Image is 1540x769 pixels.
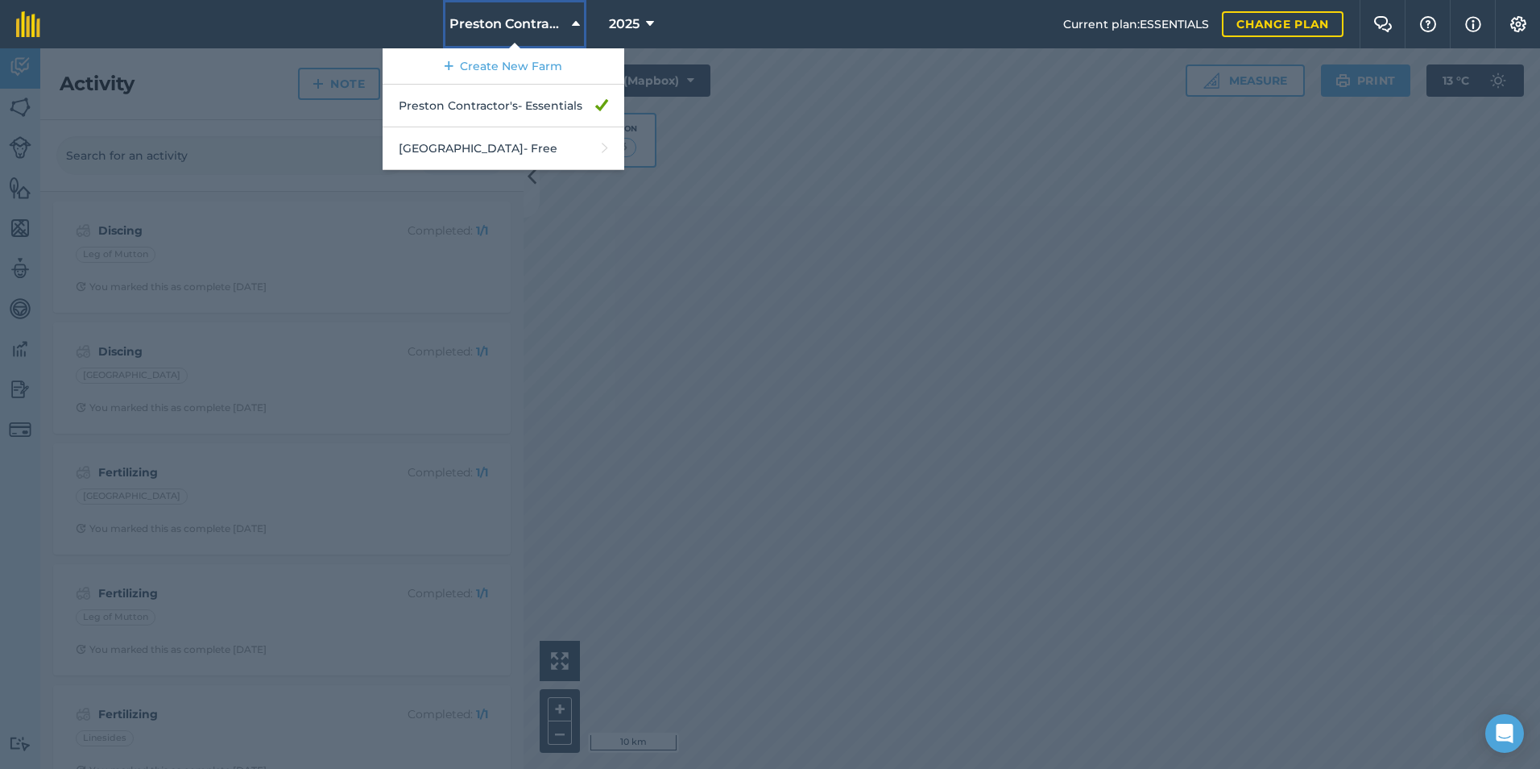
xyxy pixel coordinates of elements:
[1373,16,1393,32] img: Two speech bubbles overlapping with the left bubble in the forefront
[383,85,624,127] a: Preston Contractor's- Essentials
[383,127,624,170] a: [GEOGRAPHIC_DATA]- Free
[16,11,40,37] img: fieldmargin Logo
[1465,15,1481,34] img: svg+xml;base64,PHN2ZyB4bWxucz0iaHR0cDovL3d3dy53My5vcmcvMjAwMC9zdmciIHdpZHRoPSIxNyIgaGVpZ2h0PSIxNy...
[1485,714,1524,753] div: Open Intercom Messenger
[1063,15,1209,33] span: Current plan : ESSENTIALS
[383,48,624,85] a: Create New Farm
[609,15,640,34] span: 2025
[1222,11,1343,37] a: Change plan
[449,15,565,34] span: Preston Contractor's
[1418,16,1438,32] img: A question mark icon
[1509,16,1528,32] img: A cog icon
